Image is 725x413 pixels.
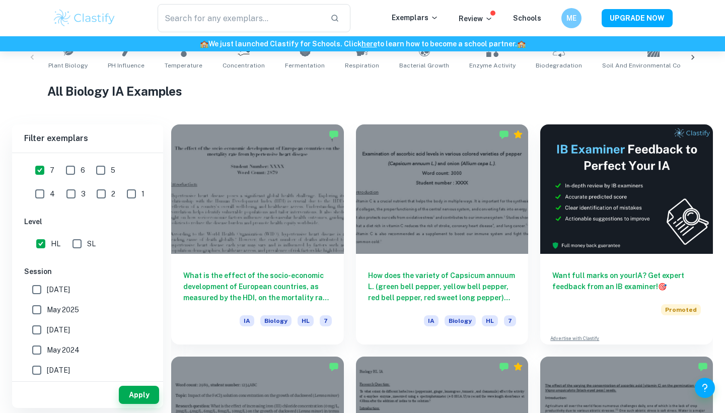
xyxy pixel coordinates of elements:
[399,61,449,70] span: Bacterial Growth
[329,362,339,372] img: Marked
[658,283,667,291] span: 🎯
[361,40,377,48] a: here
[513,14,541,22] a: Schools
[459,13,493,24] p: Review
[48,61,88,70] span: Plant Biology
[356,124,529,345] a: How does the variety of Capsicum annuum L. (green bell pepper, yellow bell pepper, red bell peppe...
[240,315,254,326] span: IA
[47,82,678,100] h1: All Biology IA Examples
[536,61,582,70] span: Biodegradation
[540,124,713,254] img: Thumbnail
[111,165,115,176] span: 5
[602,9,673,27] button: UPGRADE NOW
[482,315,498,326] span: HL
[566,13,577,24] h6: ME
[504,315,516,326] span: 7
[424,315,439,326] span: IA
[550,335,599,342] a: Advertise with Clastify
[47,284,70,295] span: [DATE]
[392,12,439,23] p: Exemplars
[260,315,292,326] span: Biology
[111,188,115,199] span: 2
[552,270,701,292] h6: Want full marks on your IA ? Get expert feedback from an IB examiner!
[223,61,265,70] span: Concentration
[499,129,509,140] img: Marked
[165,61,202,70] span: Temperature
[183,270,332,303] h6: What is the effect of the socio-economic development of European countries, as measured by the HD...
[285,61,325,70] span: Fermentation
[345,61,379,70] span: Respiration
[87,238,96,249] span: SL
[513,362,523,372] div: Premium
[540,124,713,345] a: Want full marks on yourIA? Get expert feedback from an IB examiner!PromotedAdvertise with Clastify
[47,365,70,376] span: [DATE]
[141,188,144,199] span: 1
[108,61,144,70] span: pH Influence
[602,61,705,70] span: Soil and Environmental Conditions
[171,124,344,345] a: What is the effect of the socio-economic development of European countries, as measured by the HD...
[2,38,723,49] h6: We just launched Clastify for Schools. Click to learn how to become a school partner.
[200,40,208,48] span: 🏫
[561,8,582,28] button: ME
[24,266,151,277] h6: Session
[50,165,54,176] span: 7
[50,188,55,199] span: 4
[12,124,163,153] h6: Filter exemplars
[298,315,314,326] span: HL
[158,4,322,32] input: Search for any exemplars...
[81,165,85,176] span: 6
[47,304,79,315] span: May 2025
[499,362,509,372] img: Marked
[445,315,476,326] span: Biology
[661,304,701,315] span: Promoted
[24,216,151,227] h6: Level
[368,270,517,303] h6: How does the variety of Capsicum annuum L. (green bell pepper, yellow bell pepper, red bell peppe...
[517,40,526,48] span: 🏫
[47,345,80,356] span: May 2024
[469,61,516,70] span: Enzyme Activity
[52,8,116,28] img: Clastify logo
[320,315,332,326] span: 7
[119,386,159,404] button: Apply
[47,324,70,335] span: [DATE]
[329,129,339,140] img: Marked
[513,129,523,140] div: Premium
[695,378,715,398] button: Help and Feedback
[698,362,708,372] img: Marked
[51,238,60,249] span: HL
[81,188,86,199] span: 3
